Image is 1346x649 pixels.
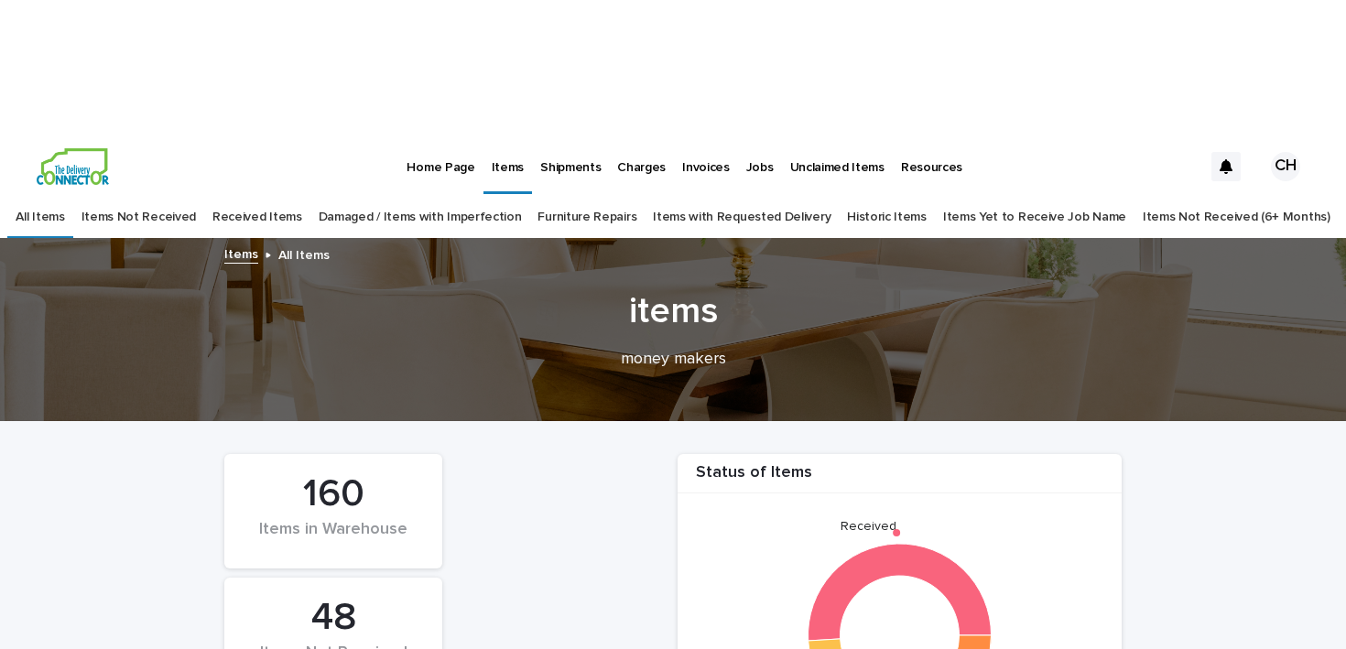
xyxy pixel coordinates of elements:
text: Received [841,520,896,533]
a: Items with Requested Delivery [653,196,830,239]
a: Shipments [532,137,609,194]
a: All Items [16,196,64,239]
p: Charges [617,137,666,176]
p: Items [492,137,524,176]
a: Home Page [398,137,483,194]
a: Items Not Received [81,196,196,239]
div: CH [1271,152,1300,181]
a: Items Yet to Receive Job Name [943,196,1126,239]
a: Furniture Repairs [537,196,636,239]
a: Items [224,243,258,264]
p: Shipments [540,137,601,176]
p: money makers [307,350,1039,370]
p: All Items [278,243,330,264]
a: Jobs [738,137,782,194]
img: aCWQmA6OSGG0Kwt8cj3c [37,148,109,185]
p: Jobs [746,137,774,176]
a: Resources [893,137,971,194]
p: Resources [901,137,962,176]
h1: items [224,289,1122,333]
a: Historic Items [847,196,927,239]
p: Invoices [682,137,730,176]
div: Items in Warehouse [255,520,411,558]
a: Items Not Received (6+ Months) [1143,196,1330,239]
a: Items [483,137,532,191]
a: Invoices [674,137,738,194]
a: Received Items [212,196,302,239]
div: Status of Items [678,463,1122,493]
div: 160 [255,471,411,517]
a: Damaged / Items with Imperfection [319,196,522,239]
a: Unclaimed Items [782,137,893,194]
div: 48 [255,595,411,641]
p: Unclaimed Items [790,137,885,176]
a: Charges [609,137,674,194]
p: Home Page [407,137,474,176]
